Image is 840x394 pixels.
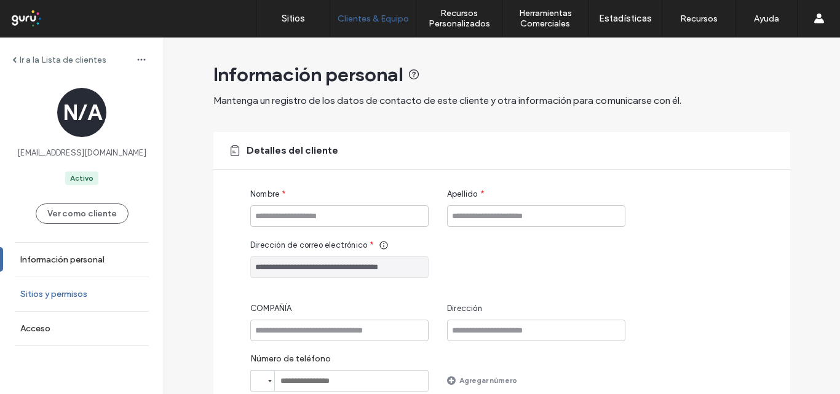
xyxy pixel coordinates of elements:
[447,205,625,227] input: Apellido
[416,8,502,29] label: Recursos Personalizados
[247,144,338,157] span: Detalles del cliente
[680,14,718,24] label: Recursos
[250,302,292,315] span: COMPAÑÍA
[250,256,429,278] input: Dirección de correo electrónico
[250,205,429,227] input: Nombre
[26,9,60,20] span: Ayuda
[447,302,482,315] span: Dirección
[250,320,429,341] input: COMPAÑÍA
[599,13,652,24] label: Estadísticas
[20,55,106,65] label: Ir a la Lista de clientes
[250,353,429,370] label: Número de teléfono
[36,203,129,224] button: Ver como cliente
[250,188,279,200] span: Nombre
[502,8,588,29] label: Herramientas Comerciales
[70,173,93,184] div: Activo
[20,289,87,299] label: Sitios y permisos
[213,62,403,87] span: Información personal
[282,13,305,24] label: Sitios
[213,95,681,106] span: Mantenga un registro de los datos de contacto de este cliente y otra información para comunicarse...
[17,147,146,159] span: [EMAIL_ADDRESS][DOMAIN_NAME]
[20,323,50,334] label: Acceso
[447,188,478,200] span: Apellido
[250,239,367,251] span: Dirección de correo electrónico
[57,88,106,137] div: N/A
[447,320,625,341] input: Dirección
[459,369,517,391] label: Agregar número
[20,254,105,265] label: Información personal
[338,14,409,24] label: Clientes & Equipo
[754,14,779,24] label: Ayuda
